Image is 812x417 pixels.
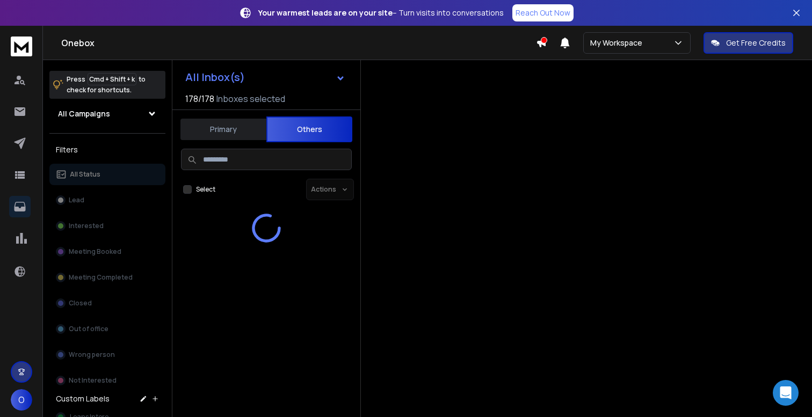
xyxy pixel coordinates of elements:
span: 178 / 178 [185,92,214,105]
label: Select [196,185,215,194]
h3: Inboxes selected [216,92,285,105]
h1: All Campaigns [58,108,110,119]
button: Get Free Credits [704,32,793,54]
button: O [11,389,32,411]
h1: All Inbox(s) [185,72,245,83]
p: Press to check for shortcuts. [67,74,146,96]
p: Get Free Credits [726,38,786,48]
span: Cmd + Shift + k [88,73,136,85]
h1: Onebox [61,36,536,49]
button: All Campaigns [49,103,165,125]
strong: Your warmest leads are on your site [258,8,393,18]
p: My Workspace [590,38,647,48]
p: – Turn visits into conversations [258,8,504,18]
p: Reach Out Now [516,8,570,18]
div: Open Intercom Messenger [773,380,799,406]
h3: Custom Labels [56,393,110,404]
a: Reach Out Now [512,4,574,21]
h3: Filters [49,142,165,157]
button: Others [266,116,352,142]
button: All Inbox(s) [177,67,354,88]
button: Primary [180,118,266,141]
img: logo [11,36,32,56]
